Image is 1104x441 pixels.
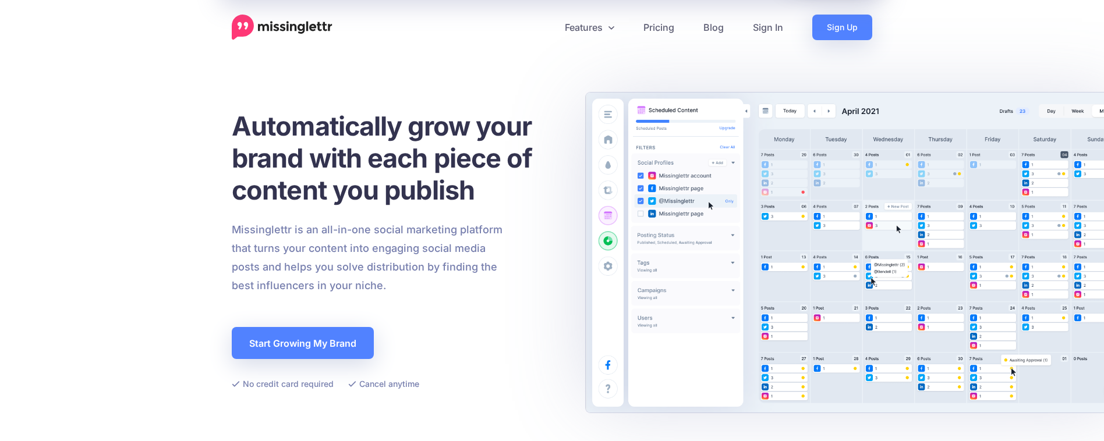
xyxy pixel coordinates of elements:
a: Features [550,15,629,40]
h1: Automatically grow your brand with each piece of content you publish [232,110,561,206]
a: Pricing [629,15,689,40]
p: Missinglettr is an all-in-one social marketing platform that turns your content into engaging soc... [232,221,503,295]
a: Blog [689,15,738,40]
a: Sign In [738,15,798,40]
li: Cancel anytime [348,376,419,391]
a: Start Growing My Brand [232,327,374,359]
li: No credit card required [232,376,334,391]
a: Home [232,15,332,40]
a: Sign Up [812,15,872,40]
